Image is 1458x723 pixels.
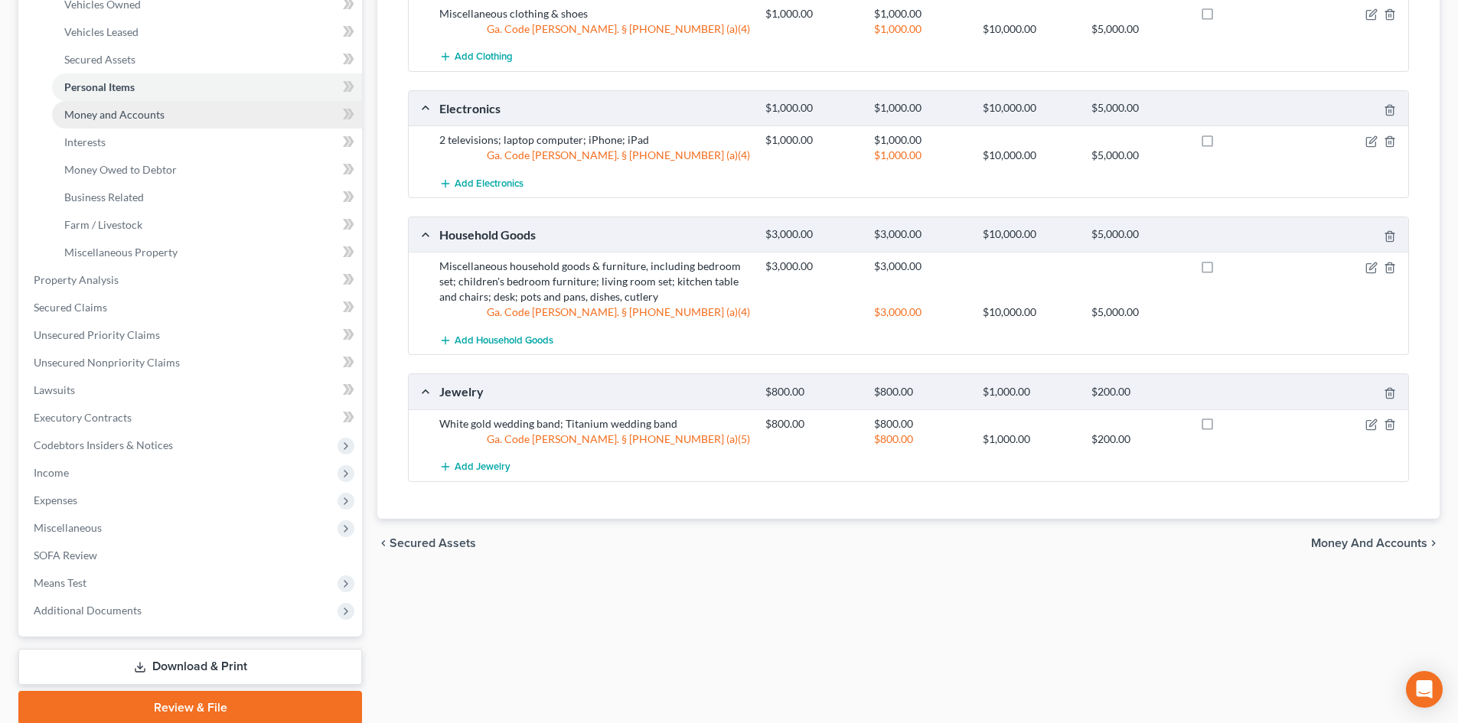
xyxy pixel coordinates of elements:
[975,432,1084,447] div: $1,000.00
[1084,432,1192,447] div: $200.00
[34,438,173,451] span: Codebtors Insiders & Notices
[34,383,75,396] span: Lawsuits
[866,101,975,116] div: $1,000.00
[34,273,119,286] span: Property Analysis
[866,227,975,242] div: $3,000.00
[1084,227,1192,242] div: $5,000.00
[866,21,975,37] div: $1,000.00
[1311,537,1427,549] span: Money and Accounts
[866,385,975,399] div: $800.00
[377,537,390,549] i: chevron_left
[52,73,362,101] a: Personal Items
[432,6,758,21] div: Miscellaneous clothing & shoes
[866,259,975,274] div: $3,000.00
[52,46,362,73] a: Secured Assets
[34,576,86,589] span: Means Test
[1084,385,1192,399] div: $200.00
[52,18,362,46] a: Vehicles Leased
[432,21,758,37] div: Ga. Code [PERSON_NAME]. § [PHONE_NUMBER] (a)(4)
[21,542,362,569] a: SOFA Review
[758,6,866,21] div: $1,000.00
[1406,671,1443,708] div: Open Intercom Messenger
[866,416,975,432] div: $800.00
[52,184,362,211] a: Business Related
[64,53,135,66] span: Secured Assets
[52,156,362,184] a: Money Owed to Debtor
[34,328,160,341] span: Unsecured Priority Claims
[18,649,362,685] a: Download & Print
[34,604,142,617] span: Additional Documents
[975,101,1084,116] div: $10,000.00
[34,493,77,506] span: Expenses
[432,432,758,447] div: Ga. Code [PERSON_NAME]. § [PHONE_NUMBER] (a)(5)
[866,432,975,447] div: $800.00
[377,537,476,549] button: chevron_left Secured Assets
[34,466,69,479] span: Income
[866,305,975,320] div: $3,000.00
[52,239,362,266] a: Miscellaneous Property
[432,100,758,116] div: Electronics
[432,259,758,305] div: Miscellaneous household goods & furniture, including bedroom set; children's bedroom furniture; l...
[34,549,97,562] span: SOFA Review
[455,51,513,64] span: Add Clothing
[1084,148,1192,163] div: $5,000.00
[34,356,180,369] span: Unsecured Nonpriority Claims
[21,404,362,432] a: Executory Contracts
[439,453,510,481] button: Add Jewelry
[34,521,102,534] span: Miscellaneous
[21,266,362,294] a: Property Analysis
[64,191,144,204] span: Business Related
[390,537,476,549] span: Secured Assets
[64,218,142,231] span: Farm / Livestock
[52,129,362,156] a: Interests
[455,334,553,347] span: Add Household Goods
[1084,21,1192,37] div: $5,000.00
[21,349,362,376] a: Unsecured Nonpriority Claims
[1084,101,1192,116] div: $5,000.00
[758,132,866,148] div: $1,000.00
[758,416,866,432] div: $800.00
[975,21,1084,37] div: $10,000.00
[64,135,106,148] span: Interests
[432,416,758,432] div: White gold wedding band; Titanium wedding band
[439,43,513,71] button: Add Clothing
[52,211,362,239] a: Farm / Livestock
[21,294,362,321] a: Secured Claims
[432,305,758,320] div: Ga. Code [PERSON_NAME]. § [PHONE_NUMBER] (a)(4)
[758,101,866,116] div: $1,000.00
[64,25,139,38] span: Vehicles Leased
[439,169,524,197] button: Add Electronics
[21,321,362,349] a: Unsecured Priority Claims
[432,132,758,148] div: 2 televisions; laptop computer; iPhone; iPad
[432,383,758,399] div: Jewelry
[439,326,553,354] button: Add Household Goods
[1084,305,1192,320] div: $5,000.00
[432,148,758,163] div: Ga. Code [PERSON_NAME]. § [PHONE_NUMBER] (a)(4)
[758,259,866,274] div: $3,000.00
[64,163,177,176] span: Money Owed to Debtor
[455,177,524,190] span: Add Electronics
[64,80,135,93] span: Personal Items
[34,301,107,314] span: Secured Claims
[866,6,975,21] div: $1,000.00
[866,148,975,163] div: $1,000.00
[52,101,362,129] a: Money and Accounts
[975,227,1084,242] div: $10,000.00
[975,305,1084,320] div: $10,000.00
[758,385,866,399] div: $800.00
[64,108,165,121] span: Money and Accounts
[64,246,178,259] span: Miscellaneous Property
[21,376,362,404] a: Lawsuits
[758,227,866,242] div: $3,000.00
[866,132,975,148] div: $1,000.00
[432,226,758,243] div: Household Goods
[975,148,1084,163] div: $10,000.00
[1427,537,1440,549] i: chevron_right
[34,411,132,424] span: Executory Contracts
[975,385,1084,399] div: $1,000.00
[1311,537,1440,549] button: Money and Accounts chevron_right
[455,461,510,474] span: Add Jewelry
